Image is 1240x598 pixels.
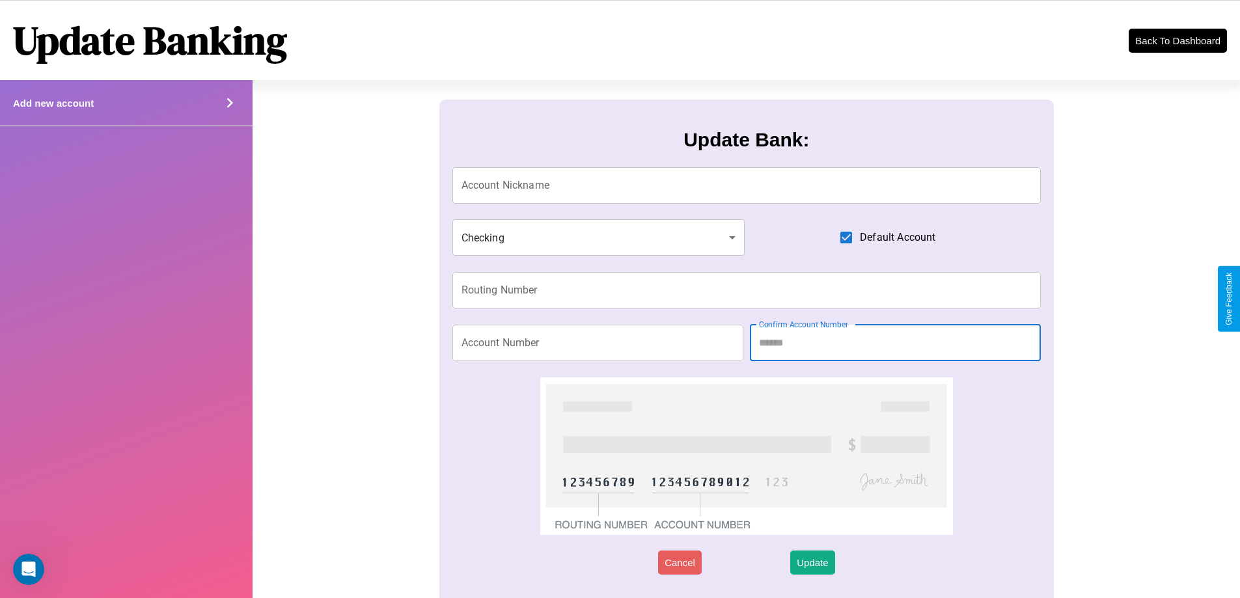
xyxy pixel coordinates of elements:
[759,319,848,330] label: Confirm Account Number
[790,550,834,575] button: Update
[540,377,952,535] img: check
[683,129,809,151] h3: Update Bank:
[1129,29,1227,53] button: Back To Dashboard
[860,230,935,245] span: Default Account
[658,550,702,575] button: Cancel
[13,14,287,67] h1: Update Banking
[13,98,94,109] h4: Add new account
[13,554,44,585] iframe: Intercom live chat
[1224,273,1233,325] div: Give Feedback
[452,219,745,256] div: Checking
